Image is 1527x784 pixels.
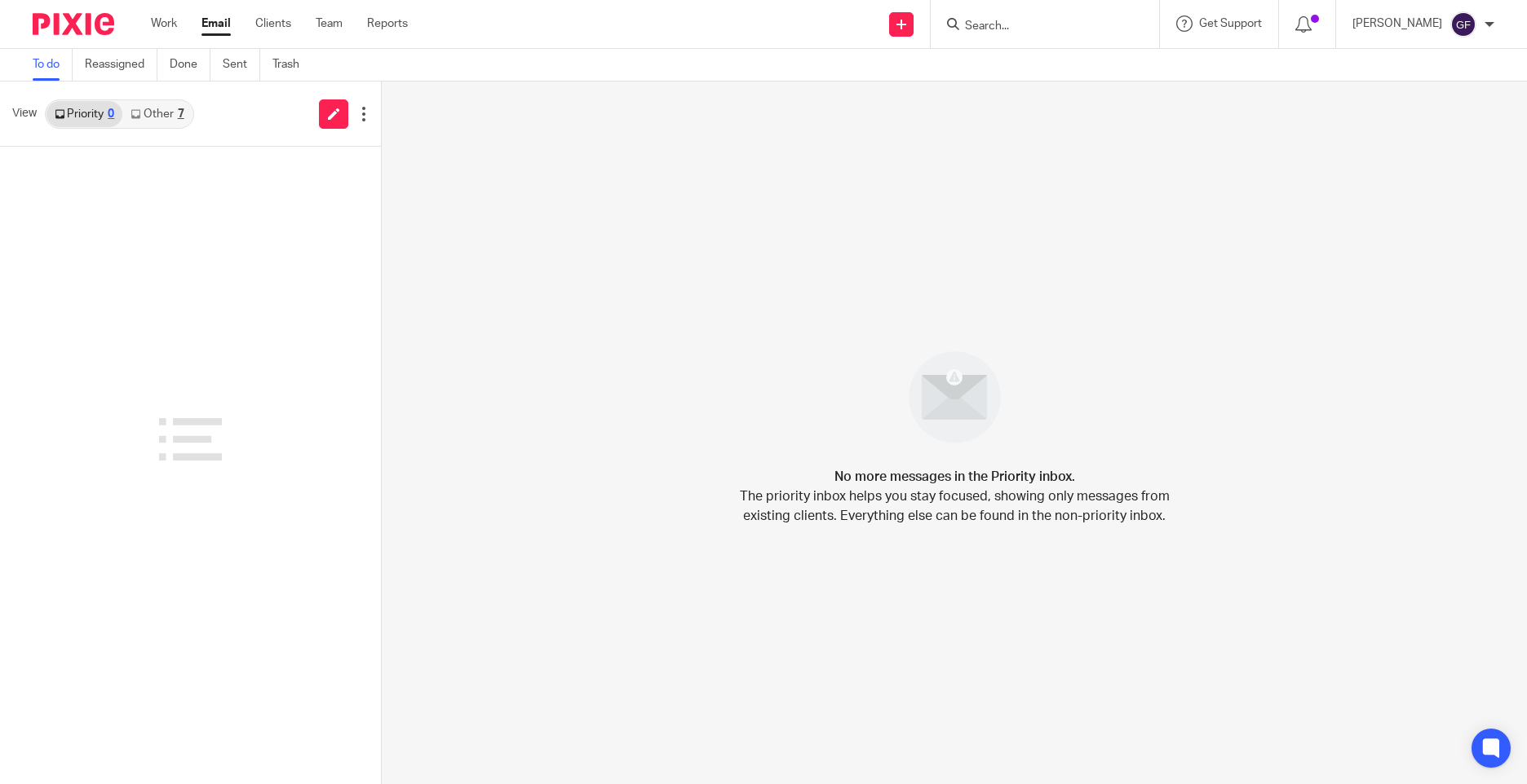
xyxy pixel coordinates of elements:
a: Trash [272,49,312,81]
div: 7 [178,108,184,120]
div: 0 [108,108,114,120]
img: svg%3E [1450,11,1476,37]
a: Reports [367,15,408,32]
a: Done [170,49,210,81]
p: The priority inbox helps you stay focused, showing only messages from existing clients. Everythin... [738,487,1171,526]
img: image [898,341,1011,454]
span: Get Support [1199,18,1262,29]
a: Other7 [122,101,192,127]
p: [PERSON_NAME] [1352,15,1442,32]
a: Sent [223,49,260,81]
a: To do [33,49,73,81]
h4: No more messages in the Priority inbox. [834,467,1075,487]
img: Pixie [33,13,114,35]
input: Search [963,20,1110,34]
a: Priority0 [46,101,122,127]
a: Reassigned [85,49,157,81]
a: Work [151,15,177,32]
a: Email [201,15,231,32]
a: Clients [255,15,291,32]
span: View [12,105,37,122]
a: Team [316,15,343,32]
